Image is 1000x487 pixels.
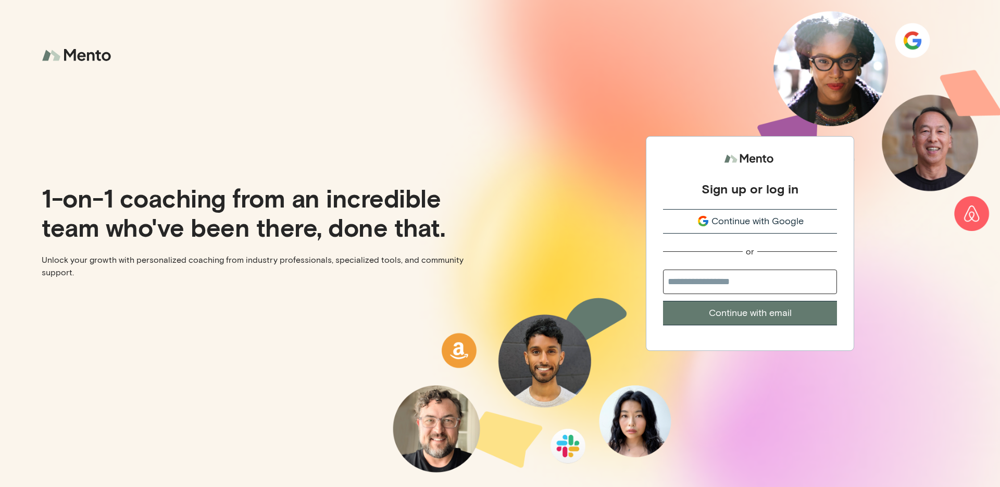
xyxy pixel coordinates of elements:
[663,301,837,325] button: Continue with email
[663,209,837,234] button: Continue with Google
[702,181,798,197] div: Sign up or log in
[42,42,115,69] img: logo
[42,254,492,279] p: Unlock your growth with personalized coaching from industry professionals, specialized tools, and...
[711,214,804,228] span: Continue with Google
[42,183,492,241] p: 1-on-1 coaching from an incredible team who've been there, done that.
[746,246,754,257] div: or
[724,149,776,168] img: logo.svg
